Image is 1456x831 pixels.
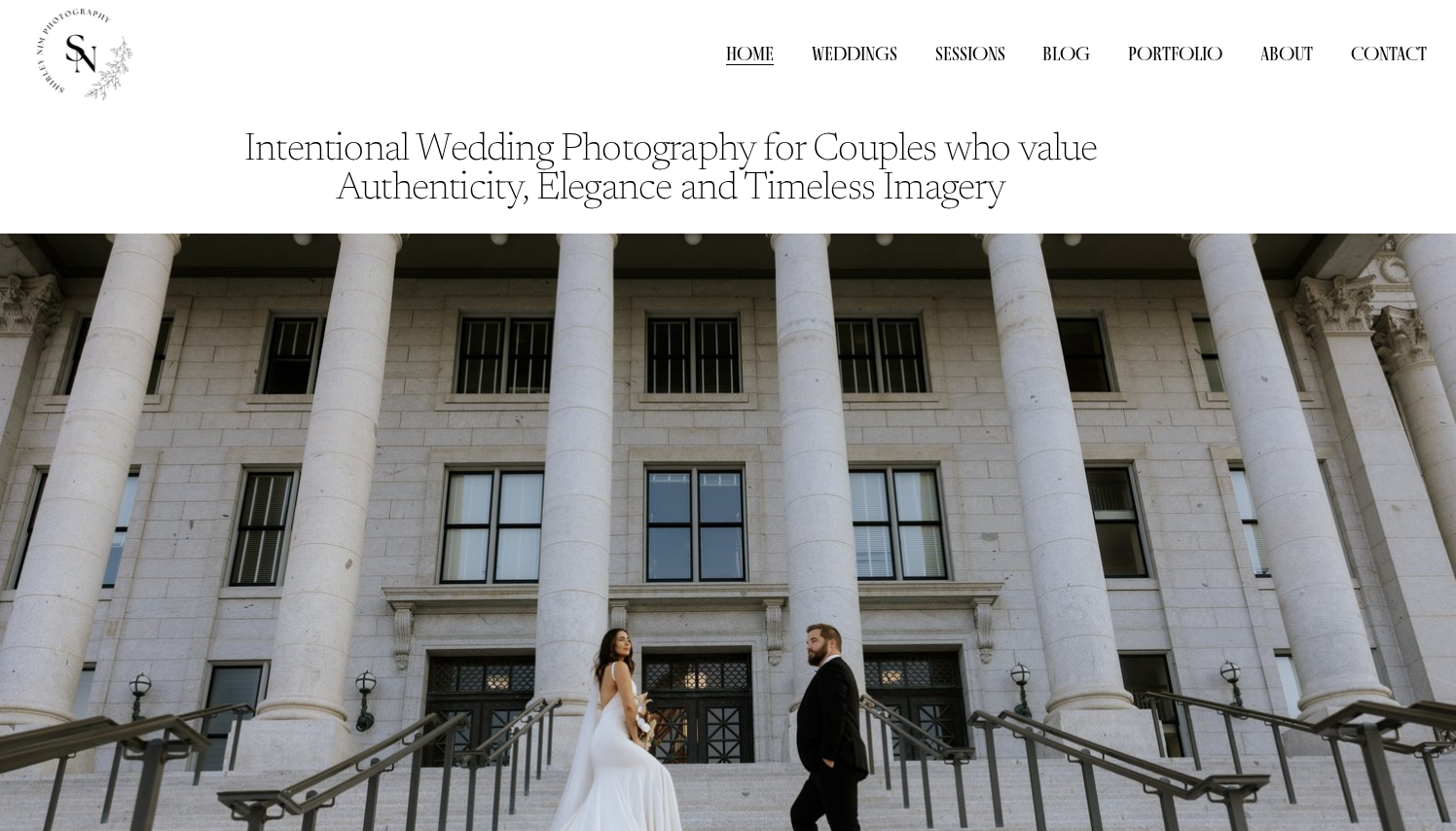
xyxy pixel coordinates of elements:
a: folder dropdown [1128,39,1222,67]
a: Blog [1042,39,1090,67]
a: About [1260,39,1313,67]
code: Intentional Wedding Photography for Couples who value Authenticity, Elegance and Timeless Imagery [244,131,1105,209]
a: Home [726,39,774,67]
img: Shirley Nim Photography [29,1,133,105]
a: Contact [1351,39,1427,67]
a: Weddings [812,39,897,67]
span: Portfolio [1128,42,1222,66]
a: Sessions [935,39,1005,67]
